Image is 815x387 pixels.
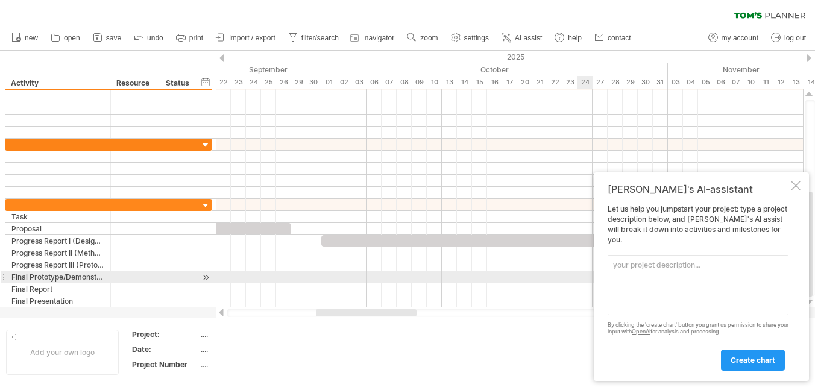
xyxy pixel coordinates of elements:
div: Final Prototype/Demonstration [11,271,104,283]
span: settings [464,34,489,42]
span: import / export [229,34,275,42]
a: import / export [213,30,279,46]
span: AI assist [515,34,542,42]
a: create chart [721,350,785,371]
div: Wednesday, 5 November 2025 [698,76,713,89]
a: filter/search [285,30,342,46]
div: Thursday, 16 October 2025 [487,76,502,89]
div: Friday, 17 October 2025 [502,76,517,89]
span: filter/search [301,34,339,42]
div: Tuesday, 23 September 2025 [231,76,246,89]
div: Tuesday, 14 October 2025 [457,76,472,89]
span: log out [784,34,806,42]
div: Wednesday, 24 September 2025 [246,76,261,89]
div: Monday, 3 November 2025 [668,76,683,89]
div: Tuesday, 4 November 2025 [683,76,698,89]
span: save [106,34,121,42]
a: log out [768,30,810,46]
span: zoom [420,34,438,42]
div: Friday, 31 October 2025 [653,76,668,89]
div: Tuesday, 28 October 2025 [608,76,623,89]
a: print [173,30,207,46]
div: Project Number [132,359,198,370]
div: Progress Report I (Design + Setup) [11,235,104,247]
a: undo [131,30,167,46]
div: .... [201,344,302,354]
div: Friday, 7 November 2025 [728,76,743,89]
span: help [568,34,582,42]
div: Tuesday, 21 October 2025 [532,76,547,89]
div: Wednesday, 15 October 2025 [472,76,487,89]
div: Friday, 24 October 2025 [577,76,593,89]
a: settings [448,30,492,46]
div: By clicking the 'create chart' button you grant us permission to share your input with for analys... [608,322,788,335]
div: Thursday, 9 October 2025 [412,76,427,89]
div: Thursday, 30 October 2025 [638,76,653,89]
div: Task [11,211,104,222]
div: Project: [132,329,198,339]
div: Monday, 13 October 2025 [442,76,457,89]
span: open [64,34,80,42]
a: my account [705,30,762,46]
div: Date: [132,344,198,354]
div: Wednesday, 12 November 2025 [773,76,788,89]
div: Tuesday, 11 November 2025 [758,76,773,89]
span: navigator [365,34,394,42]
div: Thursday, 25 September 2025 [261,76,276,89]
span: my account [722,34,758,42]
div: Tuesday, 7 October 2025 [382,76,397,89]
div: October 2025 [321,63,668,76]
a: OpenAI [632,328,650,335]
div: .... [201,359,302,370]
a: zoom [404,30,441,46]
div: Final Report [11,283,104,295]
div: Status [166,77,192,89]
a: save [90,30,125,46]
div: Monday, 6 October 2025 [367,76,382,89]
span: undo [147,34,163,42]
a: open [48,30,84,46]
div: Monday, 20 October 2025 [517,76,532,89]
div: Thursday, 13 November 2025 [788,76,804,89]
div: Progress Report III (Prototype Integration + Dashboard) [11,259,104,271]
a: new [8,30,42,46]
div: Proposal [11,223,104,234]
div: [PERSON_NAME]'s AI-assistant [608,183,788,195]
div: Tuesday, 30 September 2025 [306,76,321,89]
div: Thursday, 2 October 2025 [336,76,351,89]
div: Let us help you jumpstart your project: type a project description below, and [PERSON_NAME]'s AI ... [608,204,788,370]
div: Friday, 26 September 2025 [276,76,291,89]
div: Wednesday, 8 October 2025 [397,76,412,89]
span: contact [608,34,631,42]
div: scroll to activity [200,271,212,284]
div: Friday, 10 October 2025 [427,76,442,89]
div: Thursday, 23 October 2025 [562,76,577,89]
div: Resource [116,77,153,89]
div: Wednesday, 22 October 2025 [547,76,562,89]
div: Add your own logo [6,330,119,375]
a: help [552,30,585,46]
a: navigator [348,30,398,46]
div: Thursday, 6 November 2025 [713,76,728,89]
div: Progress Report II (Methodology + Baseline Model Testing) [11,247,104,259]
div: Wednesday, 29 October 2025 [623,76,638,89]
div: Friday, 3 October 2025 [351,76,367,89]
a: contact [591,30,635,46]
div: Wednesday, 1 October 2025 [321,76,336,89]
div: Monday, 29 September 2025 [291,76,306,89]
div: Activity [11,77,104,89]
span: print [189,34,203,42]
div: Monday, 27 October 2025 [593,76,608,89]
div: Monday, 22 September 2025 [216,76,231,89]
span: new [25,34,38,42]
div: Monday, 10 November 2025 [743,76,758,89]
span: create chart [731,356,775,365]
div: Final Presentation [11,295,104,307]
div: .... [201,329,302,339]
a: AI assist [499,30,546,46]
